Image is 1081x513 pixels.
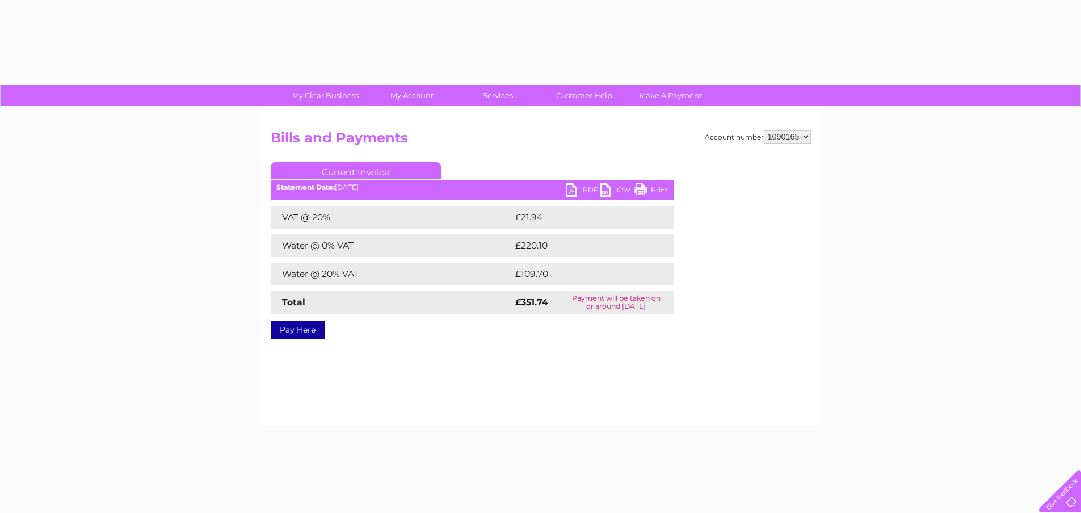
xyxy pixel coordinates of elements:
a: Make A Payment [624,85,717,106]
strong: Total [282,297,305,308]
a: My Clear Business [279,85,372,106]
b: Statement Date: [276,183,335,191]
td: Payment will be taken on or around [DATE] [559,291,673,314]
td: £220.10 [512,234,653,257]
td: £21.94 [512,206,650,229]
a: Current Invoice [271,162,441,179]
td: Water @ 0% VAT [271,234,512,257]
div: Account number [705,130,811,144]
a: Services [451,85,545,106]
a: Print [634,183,668,200]
td: £109.70 [512,263,653,285]
td: Water @ 20% VAT [271,263,512,285]
a: My Account [365,85,459,106]
a: PDF [566,183,600,200]
a: Customer Help [537,85,631,106]
a: Pay Here [271,321,325,339]
div: [DATE] [271,183,674,191]
h2: Bills and Payments [271,130,811,152]
a: CSV [600,183,634,200]
td: VAT @ 20% [271,206,512,229]
strong: £351.74 [515,297,548,308]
